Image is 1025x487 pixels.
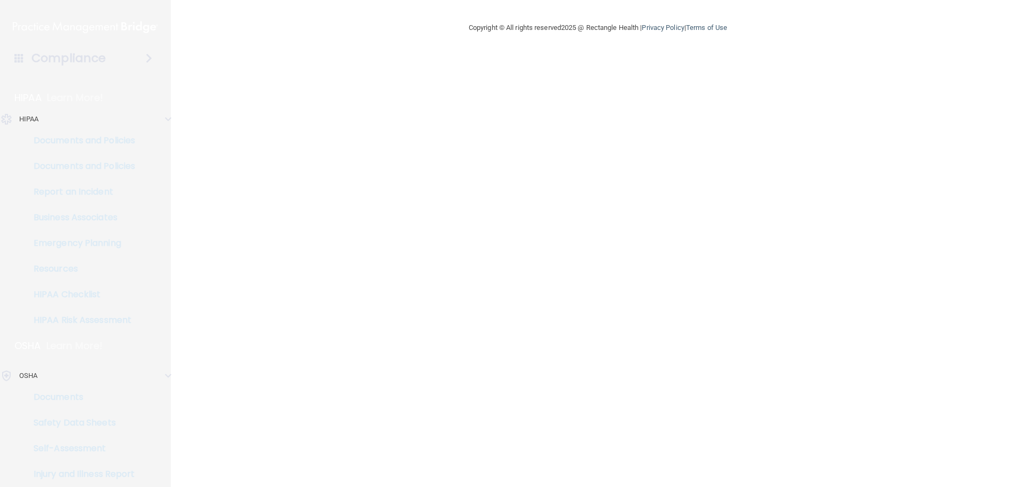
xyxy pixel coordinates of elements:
div: Copyright © All rights reserved 2025 @ Rectangle Health | | [403,11,793,45]
p: OSHA [19,369,37,382]
h4: Compliance [31,51,106,66]
a: Terms of Use [686,24,727,32]
p: Learn More! [46,339,103,352]
p: Documents [7,392,153,403]
img: PMB logo [13,17,158,38]
p: Injury and Illness Report [7,469,153,480]
p: HIPAA Checklist [7,289,153,300]
p: Learn More! [47,91,104,104]
p: Emergency Planning [7,238,153,249]
p: Report an Incident [7,187,153,197]
p: Resources [7,264,153,274]
p: Documents and Policies [7,161,153,172]
p: HIPAA [19,113,39,126]
p: Safety Data Sheets [7,418,153,428]
p: HIPAA Risk Assessment [7,315,153,326]
p: OSHA [14,339,41,352]
p: Documents and Policies [7,135,153,146]
p: Business Associates [7,212,153,223]
p: HIPAA [14,91,42,104]
p: Self-Assessment [7,443,153,454]
a: Privacy Policy [642,24,684,32]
